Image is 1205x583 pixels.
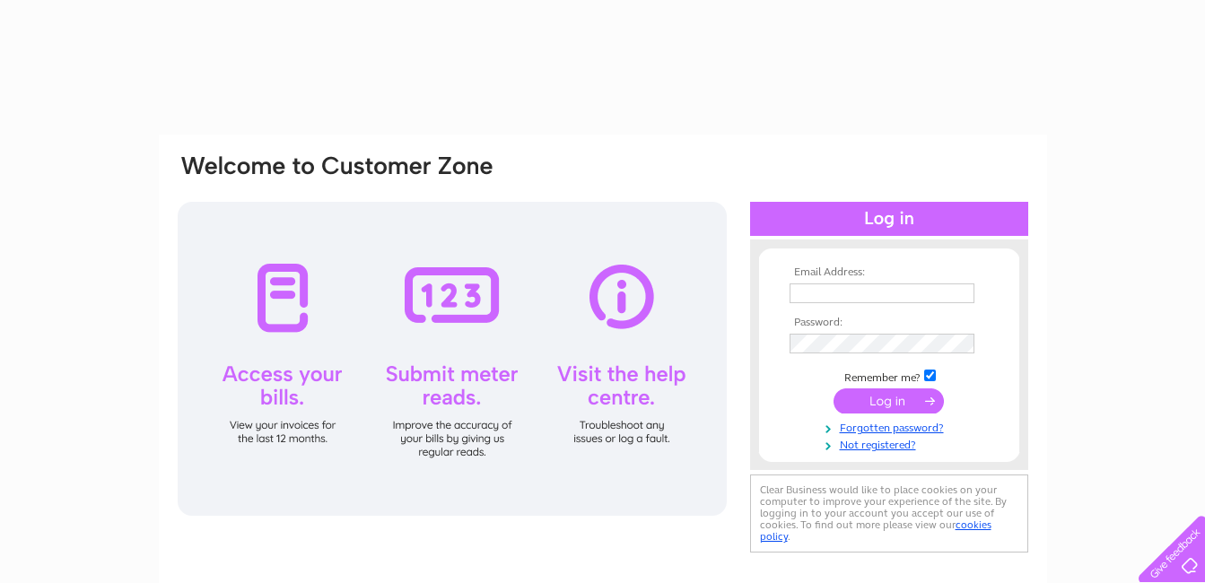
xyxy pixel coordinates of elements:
[834,388,944,413] input: Submit
[785,266,993,279] th: Email Address:
[760,518,991,543] a: cookies policy
[790,418,993,435] a: Forgotten password?
[790,435,993,452] a: Not registered?
[785,367,993,385] td: Remember me?
[785,317,993,329] th: Password:
[750,474,1028,553] div: Clear Business would like to place cookies on your computer to improve your experience of the sit...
